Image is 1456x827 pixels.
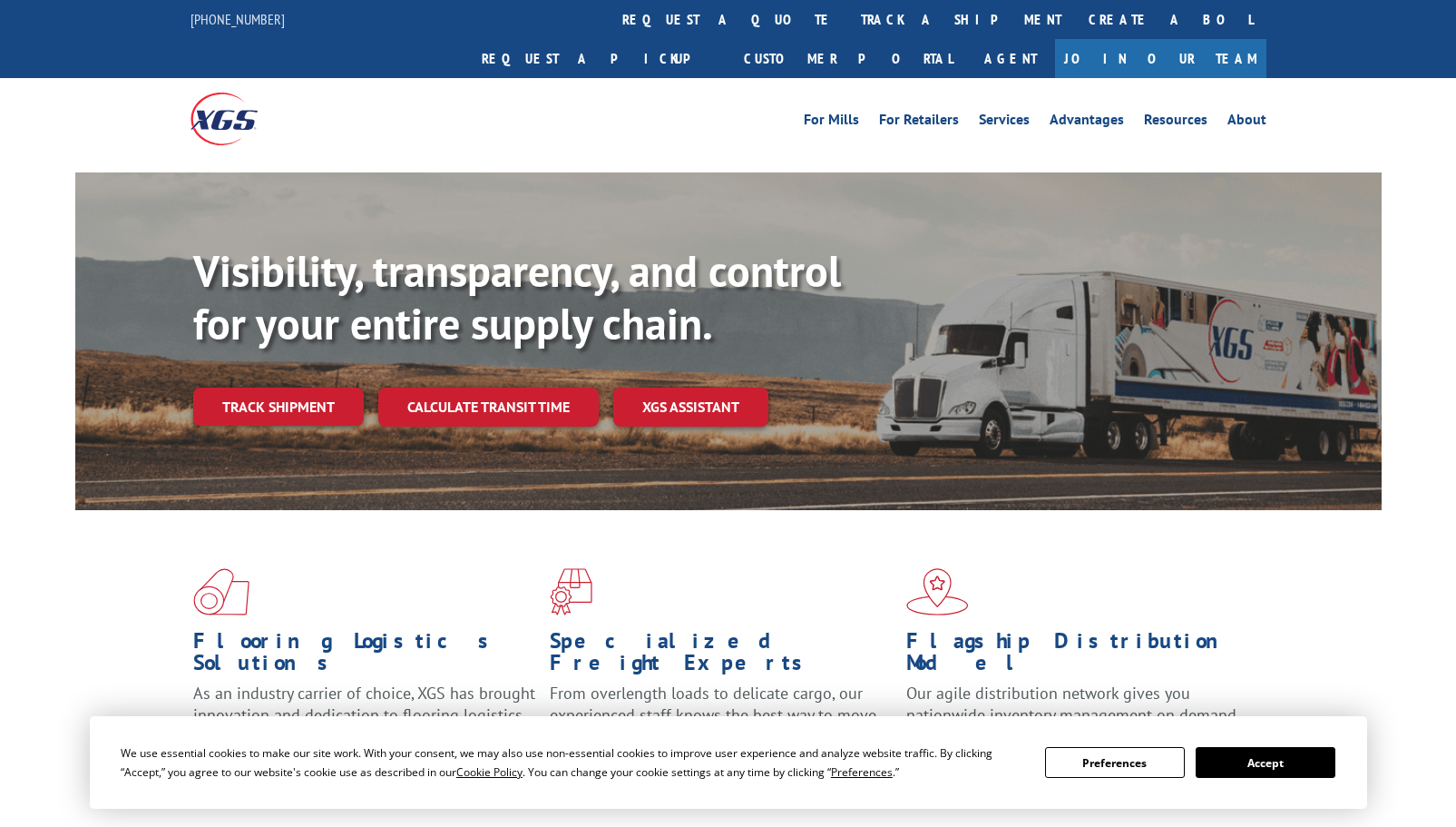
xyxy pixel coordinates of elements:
[1045,747,1185,778] button: Preferences
[613,388,768,427] a: XGS ASSISTANT
[1227,113,1266,133] a: About
[906,568,969,615] img: xgs-icon-flagship-distribution-model-red
[804,113,859,133] a: For Mills
[879,113,959,133] a: For Retailers
[193,683,535,747] span: As an industry carrier of choice, XGS has brought innovation and dedication to flooring logistics...
[906,683,1240,725] span: Our agile distribution network gives you nationwide inventory management on demand.
[831,764,893,780] span: Preferences
[468,39,730,78] a: Request a pickup
[1144,113,1207,133] a: Resources
[121,743,1023,782] div: We use essential cookies to make our site work. With your consent, we may also use non-essential ...
[90,716,1367,809] div: Cookie Consent Prompt
[191,10,285,28] a: [PHONE_NUMBER]
[1196,747,1335,778] button: Accept
[906,630,1249,683] h1: Flagship Distribution Model
[1055,39,1266,78] a: Join Our Team
[730,39,966,78] a: Customer Portal
[979,113,1030,133] a: Services
[378,388,599,427] a: Calculate transit time
[966,39,1055,78] a: Agent
[193,242,841,351] b: Visibility, transparency, and control for your entire supply chain.
[193,630,536,683] h1: Flooring Logistics Solutions
[193,388,364,426] a: Track shipment
[456,764,523,780] span: Cookie Policy
[1050,113,1124,133] a: Advantages
[550,630,893,683] h1: Specialized Freight Experts
[550,568,592,615] img: xgs-icon-focused-on-flooring-red
[193,568,249,615] img: xgs-icon-total-supply-chain-intelligence-red
[550,683,893,763] p: From overlength loads to delicate cargo, our experienced staff knows the best way to move your fr...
